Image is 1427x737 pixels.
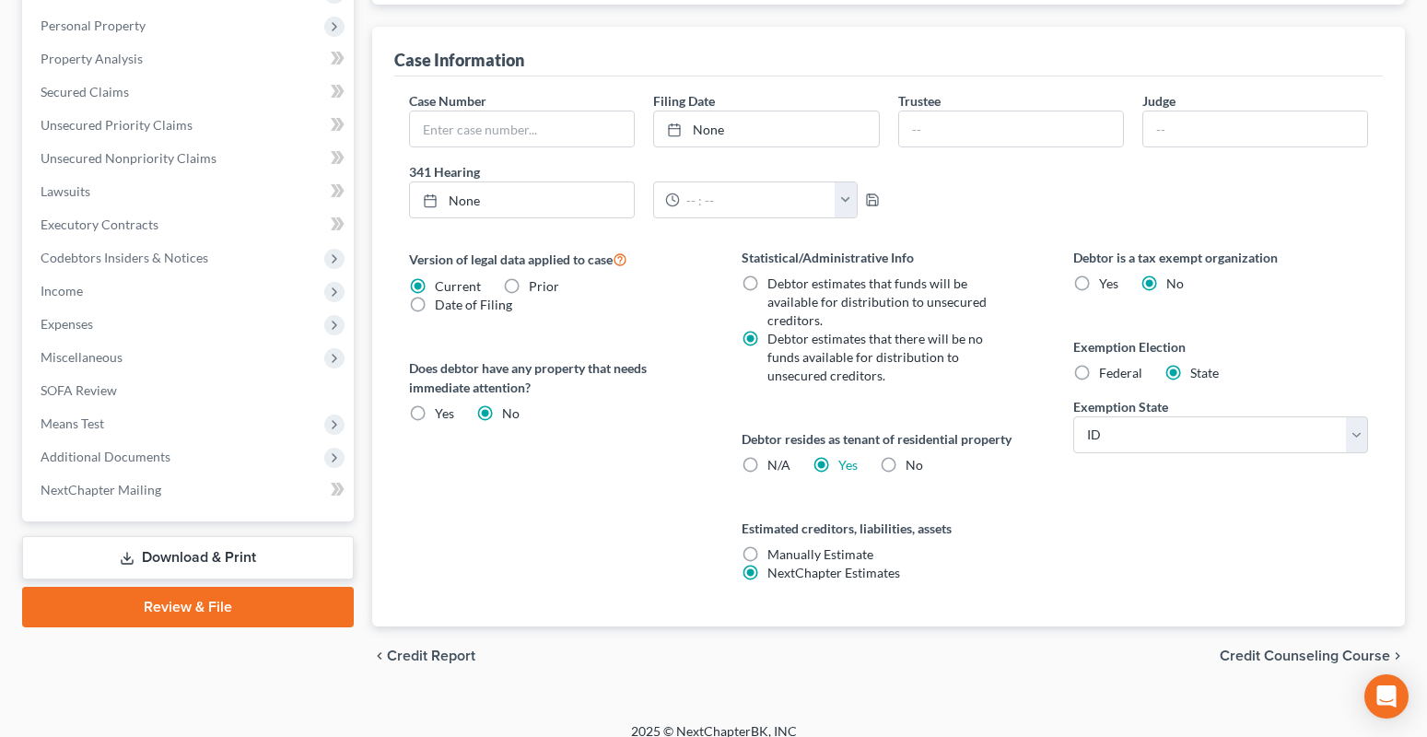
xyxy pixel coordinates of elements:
label: Case Number [409,91,486,111]
span: NextChapter Estimates [767,565,900,580]
span: Codebtors Insiders & Notices [41,250,208,265]
span: Personal Property [41,18,146,33]
span: Secured Claims [41,84,129,99]
a: Lawsuits [26,175,354,208]
a: None [654,111,878,146]
span: Miscellaneous [41,349,123,365]
a: Secured Claims [26,76,354,109]
span: Executory Contracts [41,216,158,232]
span: Yes [435,405,454,421]
span: Prior [529,278,559,294]
a: SOFA Review [26,374,354,407]
label: Statistical/Administrative Info [742,248,1036,267]
a: None [410,182,634,217]
a: Yes [838,457,858,473]
span: Debtor estimates that there will be no funds available for distribution to unsecured creditors. [767,331,983,383]
span: Federal [1099,365,1142,380]
span: Income [41,283,83,298]
input: -- [899,111,1123,146]
span: Credit Report [387,649,475,663]
span: Expenses [41,316,93,332]
input: Enter case number... [410,111,634,146]
span: No [502,405,520,421]
span: No [906,457,923,473]
span: Current [435,278,481,294]
label: Filing Date [653,91,715,111]
span: Property Analysis [41,51,143,66]
label: Debtor is a tax exempt organization [1073,248,1368,267]
span: Manually Estimate [767,546,873,562]
span: Credit Counseling Course [1220,649,1390,663]
span: Unsecured Priority Claims [41,117,193,133]
span: N/A [767,457,790,473]
span: Means Test [41,415,104,431]
span: Unsecured Nonpriority Claims [41,150,216,166]
span: Yes [1099,275,1118,291]
label: Trustee [898,91,941,111]
label: Estimated creditors, liabilities, assets [742,519,1036,538]
span: Date of Filing [435,297,512,312]
a: Executory Contracts [26,208,354,241]
button: Credit Counseling Course chevron_right [1220,649,1405,663]
span: No [1166,275,1184,291]
label: Does debtor have any property that needs immediate attention? [409,358,704,397]
a: Download & Print [22,536,354,579]
div: Case Information [394,49,524,71]
a: Property Analysis [26,42,354,76]
label: Exemption State [1073,397,1168,416]
label: 341 Hearing [400,162,888,181]
label: Version of legal data applied to case [409,248,704,270]
label: Judge [1142,91,1176,111]
input: -- [1143,111,1367,146]
span: SOFA Review [41,382,117,398]
span: Lawsuits [41,183,90,199]
i: chevron_left [372,649,387,663]
span: Additional Documents [41,449,170,464]
input: -- : -- [680,182,836,217]
span: Debtor estimates that funds will be available for distribution to unsecured creditors. [767,275,987,328]
a: Unsecured Priority Claims [26,109,354,142]
label: Exemption Election [1073,337,1368,357]
div: Open Intercom Messenger [1364,674,1409,719]
button: chevron_left Credit Report [372,649,475,663]
a: Unsecured Nonpriority Claims [26,142,354,175]
span: State [1190,365,1219,380]
i: chevron_right [1390,649,1405,663]
span: NextChapter Mailing [41,482,161,497]
a: NextChapter Mailing [26,474,354,507]
label: Debtor resides as tenant of residential property [742,429,1036,449]
a: Review & File [22,587,354,627]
